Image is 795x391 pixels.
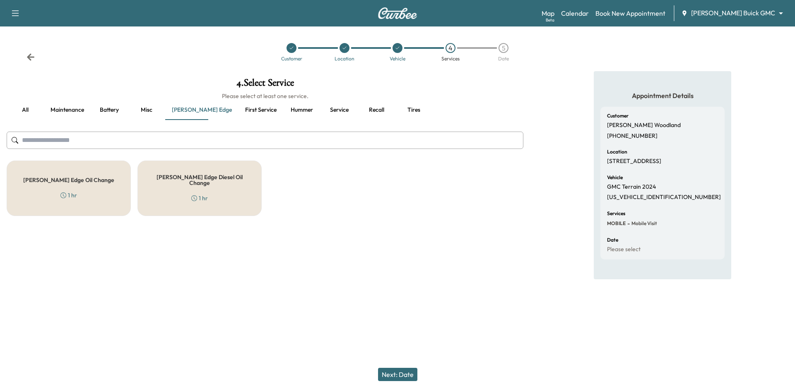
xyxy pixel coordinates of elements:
div: Date [498,56,509,61]
p: GMC Terrain 2024 [607,183,656,191]
div: 4 [446,43,455,53]
div: 5 [499,43,508,53]
div: 1 hr [60,191,77,199]
h6: Customer [607,113,629,118]
span: [PERSON_NAME] Buick GMC [691,8,775,18]
p: Please select [607,246,641,253]
button: First service [238,100,283,120]
h1: 4 . Select Service [7,78,523,92]
div: 1 hr [191,194,208,202]
button: all [7,100,44,120]
p: [STREET_ADDRESS] [607,158,661,165]
h6: Date [607,237,618,242]
button: Tires [395,100,432,120]
h5: Appointment Details [600,91,725,100]
button: [PERSON_NAME] edge [165,100,238,120]
button: Service [320,100,358,120]
a: MapBeta [542,8,554,18]
button: Hummer [283,100,320,120]
h6: Location [607,149,627,154]
img: Curbee Logo [378,7,417,19]
div: Customer [281,56,302,61]
button: Misc [128,100,165,120]
div: Beta [546,17,554,23]
div: basic tabs example [7,100,523,120]
span: - [626,219,630,228]
h6: Please select at least one service. [7,92,523,100]
button: Recall [358,100,395,120]
button: Next: Date [378,368,417,381]
div: Services [441,56,460,61]
h5: [PERSON_NAME] Edge Oil Change [23,177,114,183]
div: Vehicle [390,56,405,61]
span: Mobile Visit [630,220,657,227]
h6: Vehicle [607,175,623,180]
button: Battery [91,100,128,120]
h5: [PERSON_NAME] Edge Diesel Oil Change [151,174,248,186]
span: MOBILE [607,220,626,227]
div: Back [26,53,35,61]
p: [PHONE_NUMBER] [607,132,658,140]
p: [US_VEHICLE_IDENTIFICATION_NUMBER] [607,194,721,201]
button: Maintenance [44,100,91,120]
div: Location [335,56,354,61]
p: [PERSON_NAME] Woodland [607,122,681,129]
a: Calendar [561,8,589,18]
h6: Services [607,211,625,216]
a: Book New Appointment [595,8,665,18]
